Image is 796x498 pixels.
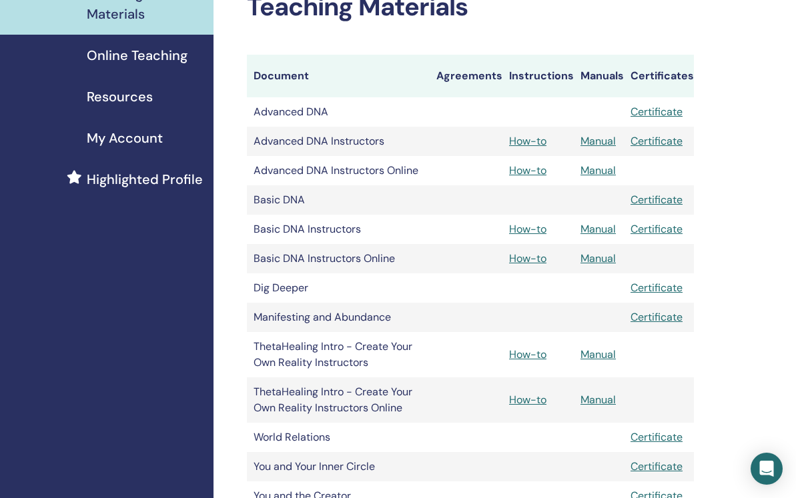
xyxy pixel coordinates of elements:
[87,128,163,148] span: My Account
[631,193,683,207] a: Certificate
[87,87,153,107] span: Resources
[247,97,430,127] td: Advanced DNA
[509,134,546,148] a: How-to
[509,163,546,177] a: How-to
[247,303,430,332] td: Manifesting and Abundance
[247,127,430,156] td: Advanced DNA Instructors
[509,251,546,265] a: How-to
[87,169,203,189] span: Highlighted Profile
[247,452,430,481] td: You and Your Inner Circle
[631,310,683,324] a: Certificate
[631,134,683,148] a: Certificate
[580,222,616,236] a: Manual
[580,251,616,265] a: Manual
[624,55,694,97] th: Certificates
[631,105,683,119] a: Certificate
[247,332,430,377] td: ThetaHealing Intro - Create Your Own Reality Instructors
[580,347,616,361] a: Manual
[87,45,187,65] span: Online Teaching
[247,156,430,185] td: Advanced DNA Instructors Online
[631,281,683,295] a: Certificate
[247,377,430,423] td: ThetaHealing Intro - Create Your Own Reality Instructors Online
[574,55,624,97] th: Manuals
[631,459,683,473] a: Certificate
[631,430,683,444] a: Certificate
[430,55,502,97] th: Agreements
[247,273,430,303] td: Dig Deeper
[631,222,683,236] a: Certificate
[580,163,616,177] a: Manual
[509,393,546,407] a: How-to
[247,55,430,97] th: Document
[509,222,546,236] a: How-to
[247,185,430,215] td: Basic DNA
[509,347,546,361] a: How-to
[247,244,430,273] td: Basic DNA Instructors Online
[580,134,616,148] a: Manual
[247,423,430,452] td: World Relations
[247,215,430,244] td: Basic DNA Instructors
[502,55,574,97] th: Instructions
[751,453,783,485] div: Open Intercom Messenger
[580,393,616,407] a: Manual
